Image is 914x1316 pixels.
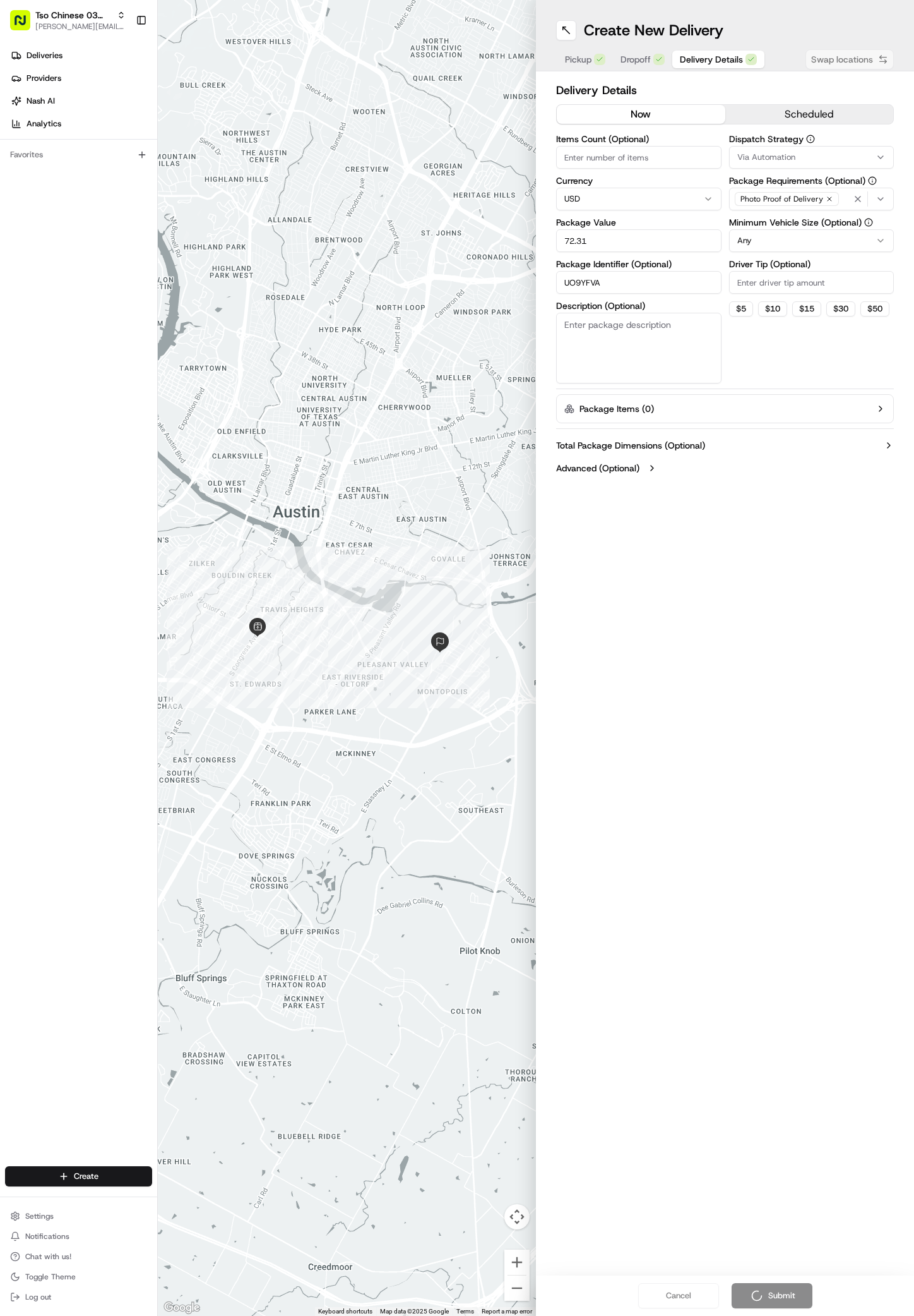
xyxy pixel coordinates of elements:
[25,1272,76,1282] span: Toggle Theme
[25,1211,54,1221] span: Settings
[8,277,102,300] a: 📗Knowledge Base
[13,51,230,71] p: Welcome 👋
[556,271,721,294] input: Enter package identifier
[792,301,821,317] button: $15
[740,194,823,204] span: Photo Proof of Delivery
[13,164,85,174] div: Past conversations
[556,229,721,252] input: Enter package value
[725,105,894,124] button: scheduled
[556,462,639,474] label: Advanced (Optional)
[107,284,117,294] div: 💻
[25,1252,71,1262] span: Chat with us!
[565,53,591,66] span: Pickup
[119,282,203,295] span: API Documentation
[5,5,131,35] button: Tso Chinese 03 TsoCo[PERSON_NAME][EMAIL_ADDRESS][DOMAIN_NAME]
[860,301,889,317] button: $50
[33,81,208,95] input: Clear
[729,271,894,294] input: Enter driver tip amount
[35,9,112,21] button: Tso Chinese 03 TsoCo
[504,1204,530,1229] button: Map camera controls
[729,260,894,269] label: Driver Tip (Optional)
[456,1308,474,1315] a: Terms (opens in new tab)
[5,68,157,88] a: Providers
[5,1268,152,1286] button: Toggle Theme
[729,146,894,169] button: Via Automation
[27,118,61,130] span: Analytics
[5,114,157,134] a: Analytics
[556,81,894,99] h2: Delivery Details
[175,196,201,206] span: [DATE]
[137,230,141,240] span: •
[57,133,174,143] div: We're available if you need us!
[620,53,651,66] span: Dropoff
[868,176,877,185] button: Package Requirements (Optional)
[25,1231,69,1241] span: Notifications
[13,121,35,143] img: 1736555255976-a54dd68f-1ca7-489b-9aae-adbdc363a1c4
[25,1292,51,1302] span: Log out
[25,231,35,241] img: 1736555255976-a54dd68f-1ca7-489b-9aae-adbdc363a1c4
[89,313,153,323] a: Powered byPylon
[74,1171,98,1182] span: Create
[737,152,795,163] span: Via Automation
[556,439,894,452] button: Total Package Dimensions (Optional)
[5,1228,152,1245] button: Notifications
[729,176,894,185] label: Package Requirements (Optional)
[482,1308,532,1315] a: Report a map error
[380,1308,449,1315] span: Map data ©2025 Google
[556,146,721,169] input: Enter number of items
[13,284,23,294] div: 📗
[758,301,787,317] button: $10
[57,121,207,133] div: Start new chat
[39,196,166,206] span: [PERSON_NAME] (Store Manager)
[27,73,61,84] span: Providers
[557,105,725,124] button: now
[5,1207,152,1225] button: Settings
[556,176,721,185] label: Currency
[102,277,208,300] a: 💻API Documentation
[729,218,894,227] label: Minimum Vehicle Size (Optional)
[27,95,55,107] span: Nash AI
[556,260,721,269] label: Package Identifier (Optional)
[556,218,721,227] label: Package Value
[806,135,815,143] button: Dispatch Strategy
[13,184,33,204] img: Antonia (Store Manager)
[5,91,157,111] a: Nash AI
[504,1250,530,1275] button: Zoom in
[161,1300,203,1316] a: Open this area in Google Maps (opens a new window)
[27,50,62,61] span: Deliveries
[556,462,894,474] button: Advanced (Optional)
[680,53,743,66] span: Delivery Details
[5,1288,152,1306] button: Log out
[5,45,157,66] a: Deliveries
[556,135,721,143] label: Items Count (Optional)
[27,121,49,143] img: 8571987876998_91fb9ceb93ad5c398215_72.jpg
[35,21,126,32] button: [PERSON_NAME][EMAIL_ADDRESS][DOMAIN_NAME]
[5,1248,152,1265] button: Chat with us!
[39,230,134,240] span: Wisdom [PERSON_NAME]
[13,218,33,243] img: Wisdom Oko
[556,439,705,452] label: Total Package Dimensions (Optional)
[169,196,173,206] span: •
[556,394,894,423] button: Package Items (0)
[25,282,97,295] span: Knowledge Base
[826,301,855,317] button: $30
[579,402,654,415] label: Package Items ( 0 )
[5,1166,152,1186] button: Create
[584,20,723,40] h1: Create New Delivery
[144,230,170,240] span: [DATE]
[729,301,753,317] button: $5
[215,124,230,140] button: Start new chat
[556,301,721,310] label: Description (Optional)
[729,188,894,210] button: Photo Proof of Delivery
[161,1300,203,1316] img: Google
[13,13,38,38] img: Nash
[504,1276,530,1301] button: Zoom out
[864,218,873,227] button: Minimum Vehicle Size (Optional)
[196,162,230,177] button: See all
[318,1307,372,1316] button: Keyboard shortcuts
[5,145,152,165] div: Favorites
[126,313,153,323] span: Pylon
[729,135,894,143] label: Dispatch Strategy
